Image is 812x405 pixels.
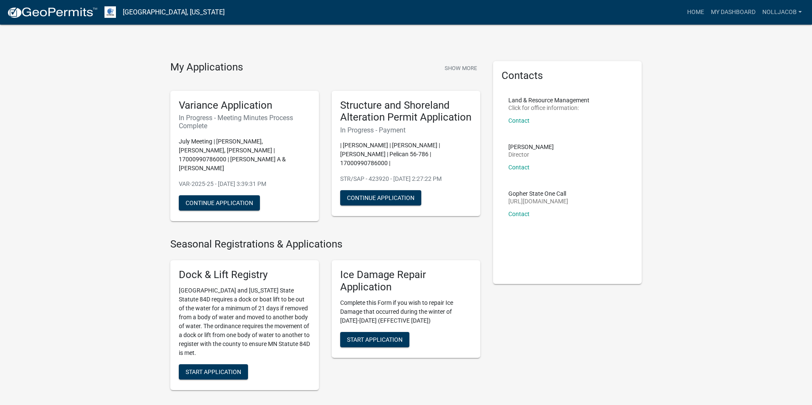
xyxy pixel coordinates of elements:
[340,190,421,205] button: Continue Application
[508,117,530,124] a: Contact
[179,195,260,211] button: Continue Application
[508,152,554,157] p: Director
[179,180,310,188] p: VAR-2025-25 - [DATE] 3:39:31 PM
[508,191,568,197] p: Gopher State One Call
[508,144,554,150] p: [PERSON_NAME]
[340,174,472,183] p: STR/SAP - 423920 - [DATE] 2:27:22 PM
[170,61,243,74] h4: My Applications
[123,5,225,20] a: [GEOGRAPHIC_DATA], [US_STATE]
[179,286,310,357] p: [GEOGRAPHIC_DATA] and [US_STATE] State Statute 84D requires a dock or boat lift to be out of the ...
[441,61,480,75] button: Show More
[508,164,530,171] a: Contact
[684,4,708,20] a: Home
[179,99,310,112] h5: Variance Application
[170,238,480,250] h4: Seasonal Registrations & Applications
[179,364,248,380] button: Start Application
[340,141,472,168] p: | [PERSON_NAME] | [PERSON_NAME] | [PERSON_NAME] | Pelican 56-786 | 17000990786000 |
[186,368,241,375] span: Start Application
[508,198,568,204] p: [URL][DOMAIN_NAME]
[502,70,633,82] h5: Contacts
[508,211,530,217] a: Contact
[340,332,409,347] button: Start Application
[340,298,472,325] p: Complete this Form if you wish to repair Ice Damage that occurred during the winter of [DATE]-[DA...
[104,6,116,18] img: Otter Tail County, Minnesota
[179,114,310,130] h6: In Progress - Meeting Minutes Process Complete
[340,126,472,134] h6: In Progress - Payment
[179,269,310,281] h5: Dock & Lift Registry
[508,97,589,103] p: Land & Resource Management
[179,137,310,173] p: July Meeting | [PERSON_NAME], [PERSON_NAME], [PERSON_NAME] | 17000990786000 | [PERSON_NAME] A & [...
[759,4,805,20] a: nolljacob
[708,4,759,20] a: My Dashboard
[347,336,403,343] span: Start Application
[340,269,472,293] h5: Ice Damage Repair Application
[508,105,589,111] p: Click for office information:
[340,99,472,124] h5: Structure and Shoreland Alteration Permit Application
